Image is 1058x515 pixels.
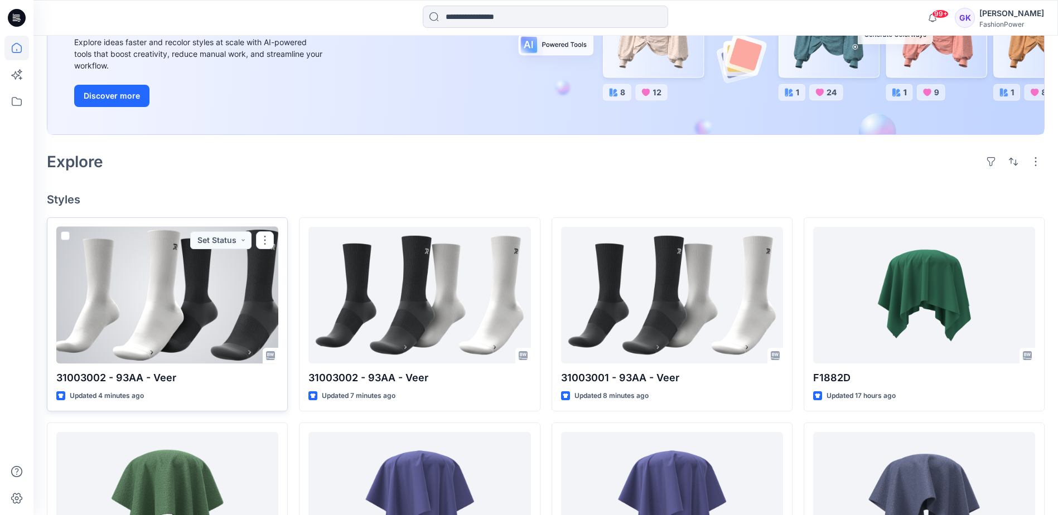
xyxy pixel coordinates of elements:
[74,85,149,107] button: Discover more
[955,8,975,28] div: GK
[56,227,278,363] a: 31003002 - 93AA - Veer
[70,390,144,402] p: Updated 4 minutes ago
[561,227,783,363] a: 31003001 - 93AA - Veer
[47,153,103,171] h2: Explore
[813,370,1035,386] p: F1882D
[979,7,1044,20] div: [PERSON_NAME]
[574,390,649,402] p: Updated 8 minutes ago
[74,85,325,107] a: Discover more
[979,20,1044,28] div: FashionPower
[74,36,325,71] div: Explore ideas faster and recolor styles at scale with AI-powered tools that boost creativity, red...
[47,193,1045,206] h4: Styles
[813,227,1035,363] a: F1882D
[308,370,530,386] p: 31003002 - 93AA - Veer
[561,370,783,386] p: 31003001 - 93AA - Veer
[827,390,896,402] p: Updated 17 hours ago
[56,370,278,386] p: 31003002 - 93AA - Veer
[932,9,949,18] span: 99+
[322,390,395,402] p: Updated 7 minutes ago
[308,227,530,363] a: 31003002 - 93AA - Veer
